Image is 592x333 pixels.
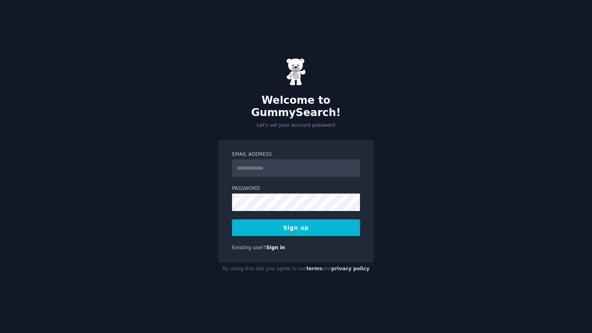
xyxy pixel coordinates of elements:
span: Existing user? [232,245,266,250]
button: Sign up [232,219,360,236]
div: By using this site you agree to our and [218,263,374,275]
h2: Welcome to GummySearch! [218,94,374,119]
a: privacy policy [331,266,370,271]
label: Email Address [232,151,360,158]
p: Let's set your account password [218,122,374,129]
label: Password [232,185,360,192]
a: Sign in [266,245,285,250]
a: terms [306,266,322,271]
img: Gummy Bear [286,58,306,86]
